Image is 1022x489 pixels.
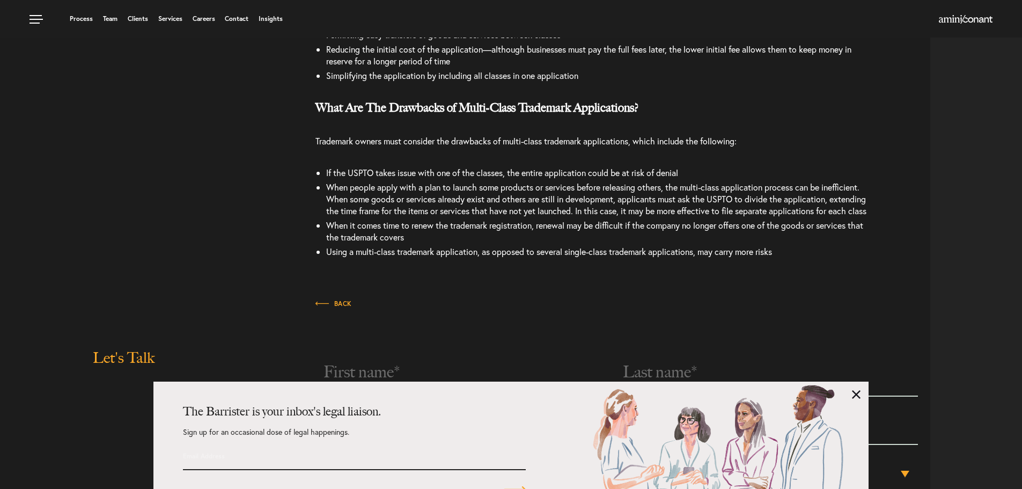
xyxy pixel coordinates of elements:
[326,43,851,67] span: Reducing the initial cost of the application—although businesses must pay the full fees later, th...
[103,16,117,22] a: Team
[326,167,678,178] span: If the USPTO takes issue with one of the classes, the entire application could be at risk of denial
[326,220,863,243] span: When it comes time to renew the trademark registration, renewal may be difficult if the company n...
[326,70,578,81] span: Simplifying the application by including all classes in one application
[158,16,182,22] a: Services
[70,16,93,22] a: Process
[315,135,737,147] span: Trademark owners must consider the drawbacks of multi-class trademark applications, which include...
[901,471,909,477] b: ▾
[93,348,286,388] h2: Let's Talk
[128,16,148,22] a: Clients
[326,181,866,216] span: When people apply with a plan to launch some products or services before releasing others, the mu...
[315,100,638,115] span: What Are The Drawbacks of Multi-Class Trademark Applications?
[939,16,992,24] a: Home
[315,301,352,307] span: Back
[939,15,992,24] img: Amini & Conant
[326,246,772,257] span: Using a multi-class trademark application, as opposed to several single-class trademark applicati...
[623,348,918,397] input: Last name*
[183,428,526,447] p: Sign up for an occasional dose of legal happenings.
[259,16,283,22] a: Insights
[183,404,381,419] strong: The Barrister is your inbox's legal liaison.
[323,348,619,397] input: First name*
[193,16,215,22] a: Careers
[326,29,561,40] span: Permitting easy transfers of goods and services between classes
[183,447,440,465] input: Email Address
[315,297,352,309] a: Back to Insights
[225,16,248,22] a: Contact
